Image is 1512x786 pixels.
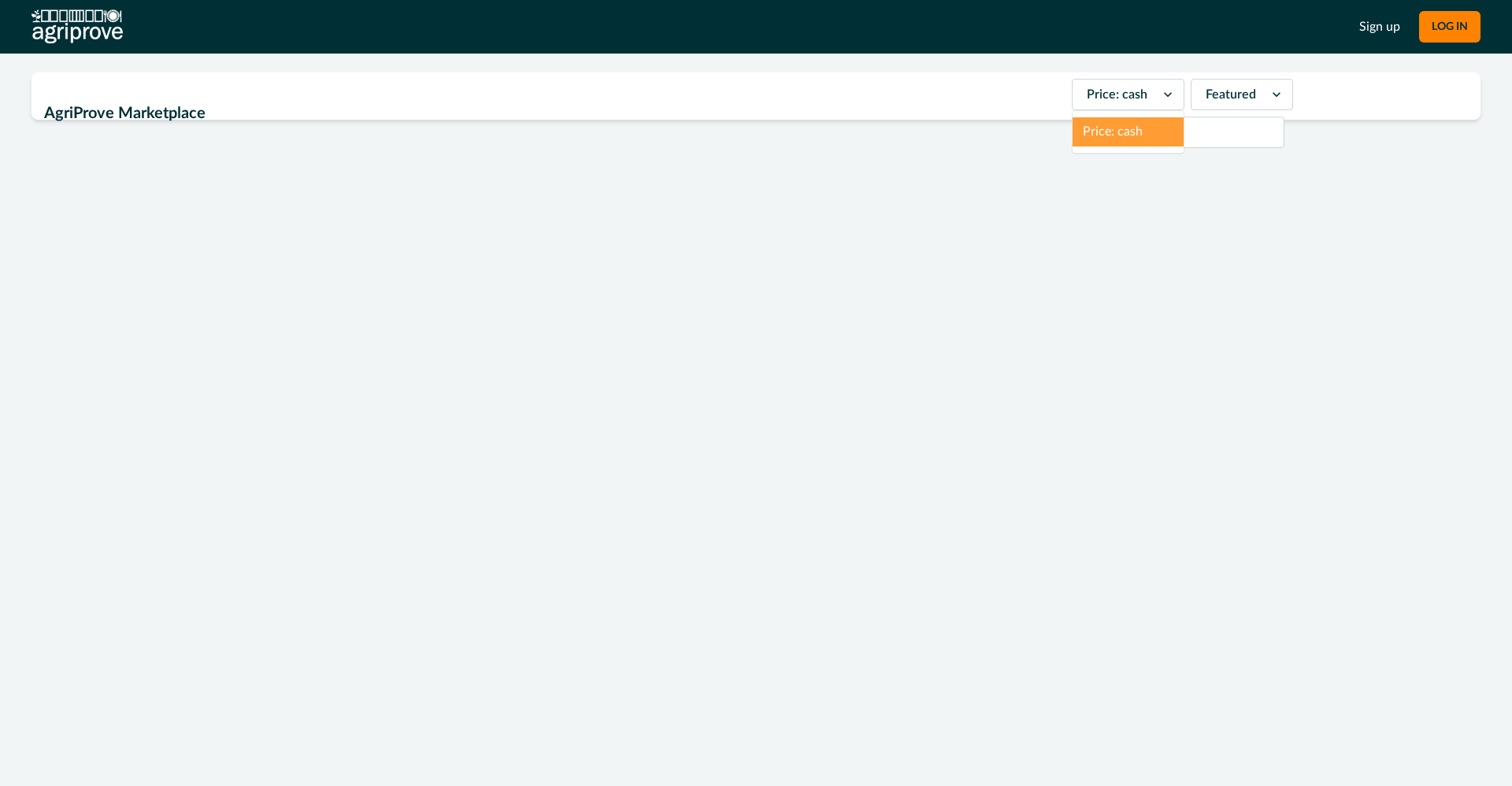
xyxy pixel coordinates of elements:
h2: AgriProve Marketplace [44,98,1062,128]
a: Sign up [1359,17,1400,36]
img: AgriProve logo [31,9,123,44]
button: LOG IN [1419,11,1480,43]
div: Price: cash [1073,117,1184,146]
